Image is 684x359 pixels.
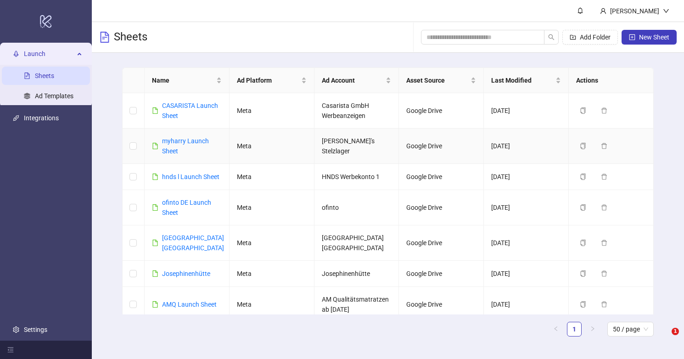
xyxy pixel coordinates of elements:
span: Last Modified [491,75,554,85]
a: Josephinenhütte [162,270,210,277]
td: Meta [230,225,314,261]
td: Meta [230,287,314,322]
span: Asset Source [406,75,469,85]
span: file [152,204,158,211]
span: delete [601,204,607,211]
span: rocket [13,50,19,57]
div: Page Size [607,322,654,337]
button: right [585,322,600,337]
span: Name [152,75,214,85]
td: Google Drive [399,287,484,322]
button: New Sheet [622,30,677,45]
td: Google Drive [399,225,484,261]
span: delete [601,107,607,114]
span: plus-square [629,34,635,40]
td: Meta [230,261,314,287]
td: [DATE] [484,93,569,129]
td: [DATE] [484,129,569,164]
td: [GEOGRAPHIC_DATA] [GEOGRAPHIC_DATA] [314,225,399,261]
span: copy [580,240,586,246]
td: [DATE] [484,164,569,190]
span: copy [580,174,586,180]
td: Google Drive [399,129,484,164]
li: Next Page [585,322,600,337]
span: Ad Platform [237,75,299,85]
span: file [152,240,158,246]
a: [GEOGRAPHIC_DATA] [GEOGRAPHIC_DATA] [162,234,224,252]
span: copy [580,107,586,114]
td: ofinto [314,190,399,225]
td: Meta [230,93,314,129]
span: left [553,326,559,331]
span: file [152,174,158,180]
a: Settings [24,326,47,333]
span: down [663,8,669,14]
a: Integrations [24,114,59,122]
a: myharry Launch Sheet [162,137,209,155]
td: [DATE] [484,287,569,322]
td: Casarista GmbH Werbeanzeigen [314,93,399,129]
td: Google Drive [399,93,484,129]
span: copy [580,301,586,308]
td: Google Drive [399,190,484,225]
th: Last Modified [484,68,569,93]
a: Ad Templates [35,92,73,100]
th: Asset Source [399,68,484,93]
span: right [590,326,595,331]
td: Josephinenhütte [314,261,399,287]
a: AMQ Launch Sheet [162,301,217,308]
span: file [152,301,158,308]
td: [DATE] [484,190,569,225]
td: Meta [230,129,314,164]
h3: Sheets [114,30,147,45]
th: Ad Platform [230,68,314,93]
span: Ad Account [322,75,384,85]
td: AM Qualitätsmatratzen ab [DATE] [314,287,399,322]
span: file [152,270,158,277]
span: delete [601,240,607,246]
div: [PERSON_NAME] [606,6,663,16]
button: left [549,322,563,337]
span: menu-fold [7,347,14,353]
th: Ad Account [314,68,399,93]
span: copy [580,270,586,277]
span: delete [601,143,607,149]
span: Add Folder [580,34,611,41]
a: ofinto DE Launch Sheet [162,199,211,216]
span: delete [601,270,607,277]
th: Actions [569,68,654,93]
td: Meta [230,164,314,190]
span: search [548,34,555,40]
span: 50 / page [613,322,648,336]
td: HNDS Werbekonto 1 [314,164,399,190]
td: Google Drive [399,261,484,287]
span: file [152,143,158,149]
iframe: Intercom live chat [653,328,675,350]
span: file-text [99,32,110,43]
a: CASARISTA Launch Sheet [162,102,218,119]
span: file [152,107,158,114]
span: folder-add [570,34,576,40]
li: 1 [567,322,582,337]
td: [DATE] [484,225,569,261]
span: 1 [672,328,679,335]
th: Name [145,68,230,93]
span: delete [601,301,607,308]
a: 1 [567,322,581,336]
td: Meta [230,190,314,225]
span: bell [577,7,583,14]
td: [PERSON_NAME]'s Stelzlager [314,129,399,164]
span: Launch [24,45,74,63]
td: Google Drive [399,164,484,190]
span: delete [601,174,607,180]
li: Previous Page [549,322,563,337]
span: copy [580,204,586,211]
span: copy [580,143,586,149]
a: Sheets [35,72,54,79]
span: user [600,8,606,14]
a: hnds l Launch Sheet [162,173,219,180]
td: [DATE] [484,261,569,287]
button: Add Folder [562,30,618,45]
span: New Sheet [639,34,669,41]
